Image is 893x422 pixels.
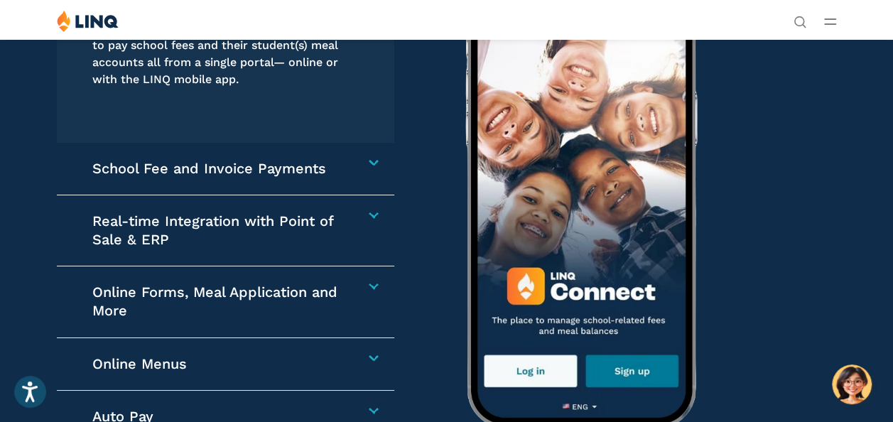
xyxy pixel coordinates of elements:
nav: Utility Navigation [794,10,806,27]
p: Families can add one-time or recurring funds to pay school fees and their student(s) meal account... [92,19,348,88]
img: LINQ | K‑12 Software [57,10,119,32]
h4: School Fee and Invoice Payments [92,160,348,178]
h4: Online Menus [92,355,348,374]
h4: Real-time Integration with Point of Sale & ERP [92,212,348,249]
h4: Online Forms, Meal Application and More [92,283,348,320]
button: Open Search Bar [794,14,806,27]
button: Hello, have a question? Let’s chat. [832,364,872,404]
button: Open Main Menu [824,13,836,29]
